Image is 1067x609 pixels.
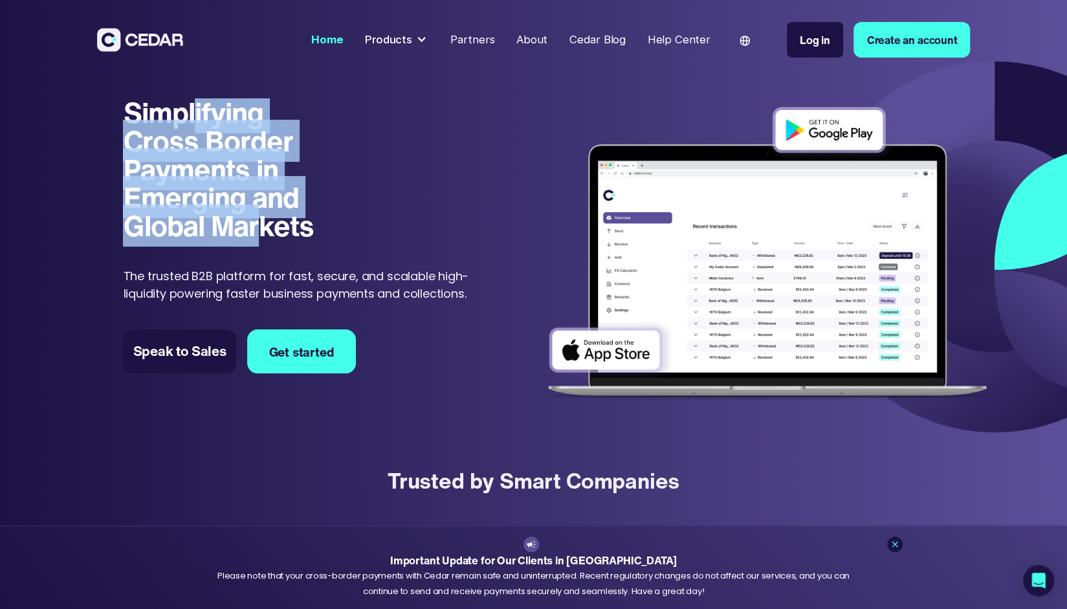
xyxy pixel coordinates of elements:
div: Home [311,32,343,48]
div: Partners [450,32,495,48]
h1: Simplifying Cross Border Payments in Emerging and Global Markets [123,98,340,240]
a: Home [306,25,349,54]
a: Partners [445,25,500,54]
a: Help Center [642,25,716,54]
img: world icon [740,36,750,46]
div: Log in [800,32,830,48]
a: About [511,25,553,54]
div: Products [360,26,434,53]
a: Create an account [853,22,970,58]
a: Speak to Sales [123,329,236,373]
div: Products [365,32,412,48]
p: The trusted B2B platform for fast, secure, and scalable high-liquidity powering faster business p... [123,267,484,302]
div: About [516,32,547,48]
a: Cedar Blog [564,25,631,54]
div: Open Intercom Messenger [1023,565,1054,596]
div: Cedar Blog [569,32,626,48]
img: Dashboard of transactions [538,98,996,410]
a: Get started [247,329,356,373]
div: Help Center [648,32,710,48]
a: Log in [787,22,843,58]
